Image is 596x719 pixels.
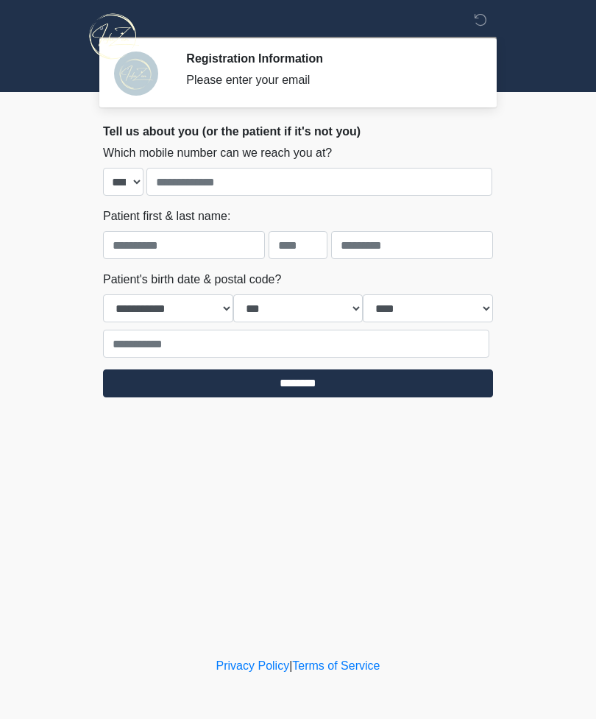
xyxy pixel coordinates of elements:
a: Terms of Service [292,659,380,672]
label: Patient's birth date & postal code? [103,271,281,288]
a: | [289,659,292,672]
label: Which mobile number can we reach you at? [103,144,332,162]
div: Please enter your email [186,71,471,89]
label: Patient first & last name: [103,208,230,225]
img: Agent Avatar [114,52,158,96]
h2: Tell us about you (or the patient if it's not you) [103,124,493,138]
img: InfuZen Health Logo [88,11,139,62]
a: Privacy Policy [216,659,290,672]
